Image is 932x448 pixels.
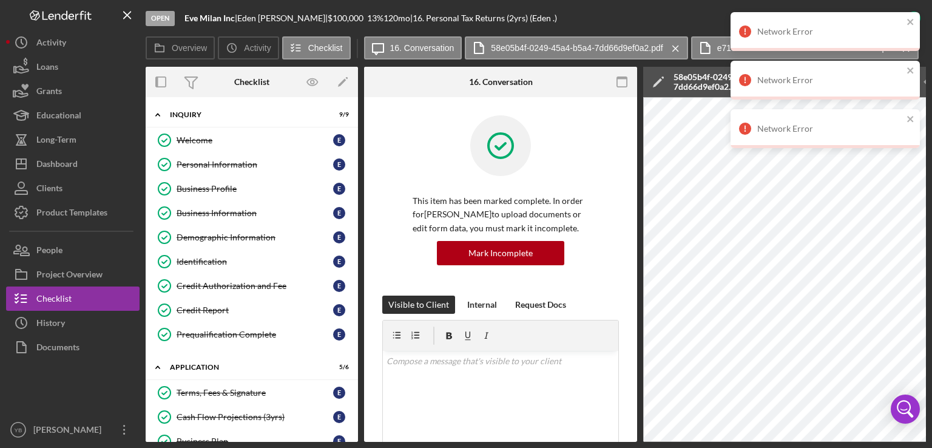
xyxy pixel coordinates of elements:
[907,17,915,29] button: close
[757,75,903,85] div: Network Error
[36,79,62,106] div: Grants
[152,274,352,298] a: Credit Authorization and FeeE
[152,152,352,177] a: Personal InformationE
[152,225,352,249] a: Demographic InformationE
[172,43,207,53] label: Overview
[36,238,62,265] div: People
[152,322,352,347] a: Prequalification CompleteE
[6,55,140,79] a: Loans
[6,30,140,55] button: Activity
[6,79,140,103] a: Grants
[367,13,383,23] div: 13 %
[333,207,345,219] div: E
[152,201,352,225] a: Business InformationE
[388,296,449,314] div: Visible to Client
[152,405,352,429] a: Cash Flow Projections (3yrs)E
[36,103,81,131] div: Educational
[177,208,333,218] div: Business Information
[757,27,903,36] div: Network Error
[184,13,237,23] div: |
[891,395,920,424] div: Open Intercom Messenger
[491,43,663,53] label: 58e05b4f-0249-45a4-b5a4-7dd66d9ef0a2.pdf
[465,36,687,59] button: 58e05b4f-0249-45a4-b5a4-7dd66d9ef0a2.pdf
[244,43,271,53] label: Activity
[6,152,140,176] button: Dashboard
[177,388,333,398] div: Terms, Fees & Signature
[237,13,328,23] div: Eden [PERSON_NAME] |
[152,128,352,152] a: WelcomeE
[177,184,333,194] div: Business Profile
[177,330,333,339] div: Prequalification Complete
[152,177,352,201] a: Business ProfileE
[333,231,345,243] div: E
[184,13,235,23] b: Eve Milan Inc
[862,6,899,30] div: Complete
[6,335,140,359] button: Documents
[382,296,455,314] button: Visible to Client
[413,194,589,235] p: This item has been marked complete. In order for [PERSON_NAME] to upload documents or edit form d...
[333,280,345,292] div: E
[327,364,349,371] div: 5 / 6
[234,77,269,87] div: Checklist
[177,305,333,315] div: Credit Report
[177,281,333,291] div: Credit Authorization and Fee
[383,13,410,23] div: 120 mo
[850,6,926,30] button: Complete
[36,176,62,203] div: Clients
[333,256,345,268] div: E
[36,30,66,58] div: Activity
[6,238,140,262] button: People
[6,287,140,311] a: Checklist
[36,200,107,228] div: Product Templates
[6,311,140,335] button: History
[333,411,345,423] div: E
[177,160,333,169] div: Personal Information
[152,381,352,405] a: Terms, Fees & SignatureE
[410,13,557,23] div: | 16. Personal Tax Returns (2yrs) (Eden .)
[333,435,345,447] div: E
[461,296,503,314] button: Internal
[6,103,140,127] button: Educational
[907,114,915,126] button: close
[6,262,140,287] button: Project Overview
[36,335,79,362] div: Documents
[333,134,345,146] div: E
[177,257,333,266] div: Identification
[36,311,65,338] div: History
[36,262,103,290] div: Project Overview
[36,55,58,82] div: Loans
[674,72,789,92] div: 58e05b4f-0249-45a4-b5a4-7dd66d9ef0a2.pdf
[390,43,454,53] label: 16. Conversation
[757,124,903,134] div: Network Error
[333,328,345,341] div: E
[6,200,140,225] button: Product Templates
[15,427,22,433] text: YB
[36,127,76,155] div: Long-Term
[437,241,564,265] button: Mark Incomplete
[6,176,140,200] button: Clients
[177,232,333,242] div: Demographic Information
[333,183,345,195] div: E
[328,13,363,23] span: $100,000
[364,36,462,59] button: 16. Conversation
[691,36,919,59] button: e7137880-2e28-4e16-a709-6221b3420750.pdf
[146,36,215,59] button: Overview
[333,158,345,171] div: E
[36,287,72,314] div: Checklist
[282,36,351,59] button: Checklist
[218,36,279,59] button: Activity
[333,387,345,399] div: E
[327,111,349,118] div: 9 / 9
[907,66,915,77] button: close
[717,43,894,53] label: e7137880-2e28-4e16-a709-6221b3420750.pdf
[6,127,140,152] button: Long-Term
[469,77,533,87] div: 16. Conversation
[333,304,345,316] div: E
[170,364,319,371] div: Application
